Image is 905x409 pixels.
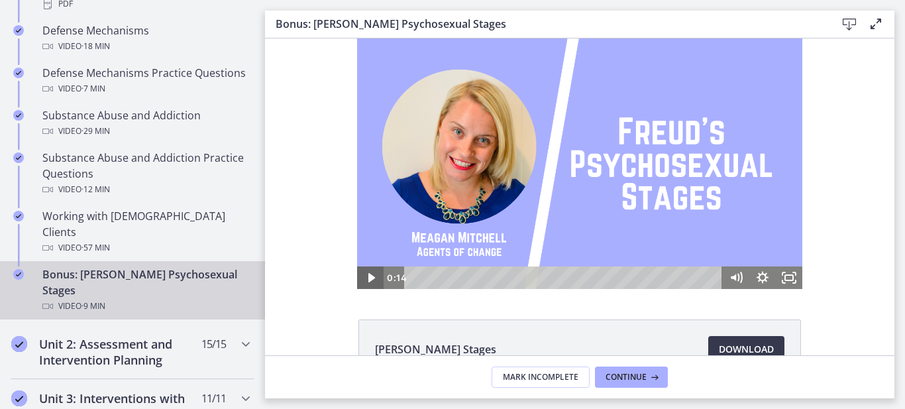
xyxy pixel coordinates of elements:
span: · 29 min [81,123,110,139]
div: Substance Abuse and Addiction [42,107,249,139]
iframe: Video Lesson [265,38,894,289]
span: Continue [606,372,647,382]
span: · 18 min [81,38,110,54]
span: [PERSON_NAME] Stages [375,341,496,357]
div: Bonus: [PERSON_NAME] Psychosexual Stages [42,266,249,314]
i: Completed [11,390,27,406]
a: Download [708,336,784,363]
div: Substance Abuse and Addiction Practice Questions [42,150,249,198]
button: Mute [458,228,484,251]
div: Video [42,123,249,139]
div: Video [42,240,249,256]
div: Video [42,298,249,314]
i: Completed [13,68,24,78]
h2: Unit 2: Assessment and Intervention Planning [39,336,201,368]
div: Video [42,182,249,198]
button: Fullscreen [511,228,537,251]
i: Completed [13,25,24,36]
div: Working with [DEMOGRAPHIC_DATA] Clients [42,208,249,256]
button: Continue [595,367,668,388]
button: Mark Incomplete [492,367,590,388]
div: Video [42,38,249,54]
span: 11 / 11 [201,390,226,406]
i: Completed [13,269,24,280]
i: Completed [11,336,27,352]
span: Mark Incomplete [503,372,578,382]
div: Defense Mechanisms Practice Questions [42,65,249,97]
i: Completed [13,211,24,221]
button: Show settings menu [484,228,511,251]
span: Download [719,341,774,357]
div: Video [42,81,249,97]
i: Completed [13,152,24,163]
span: 15 / 15 [201,336,226,352]
span: · 7 min [81,81,105,97]
span: · 9 min [81,298,105,314]
span: · 57 min [81,240,110,256]
span: · 12 min [81,182,110,198]
i: Completed [13,110,24,121]
div: Defense Mechanisms [42,23,249,54]
h3: Bonus: [PERSON_NAME] Psychosexual Stages [276,16,815,32]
